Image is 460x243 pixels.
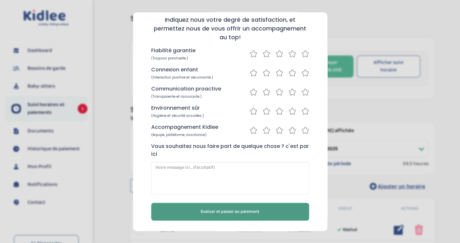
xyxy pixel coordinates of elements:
[151,202,309,220] button: Evaluer et passer au paiement
[151,142,309,158] p: Vous souhaitez nous faire part de quelque chose ? c'est par ici
[201,208,259,215] span: Evaluer et passer au paiement
[151,75,213,79] span: (Interaction positive et sécurisante.)
[151,123,218,131] p: Accompagnement Kidlee
[151,46,196,54] p: Fiabilité garantie
[151,66,198,73] p: Connexion enfant
[151,104,200,112] p: Environnement sûr
[151,94,202,99] span: (Transparente et rassurante.)
[151,85,221,92] p: Communication proactive
[151,113,204,118] span: (Hygiène et sécurité assurées.)
[151,15,309,41] h4: Indiquez nous votre degré de satisfaction, et permettez nous de vous offrir un accompagnement au ...
[151,132,207,137] span: (équipe, plateforme, assistance)
[151,55,188,60] span: (Toujours ponctuelle.)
